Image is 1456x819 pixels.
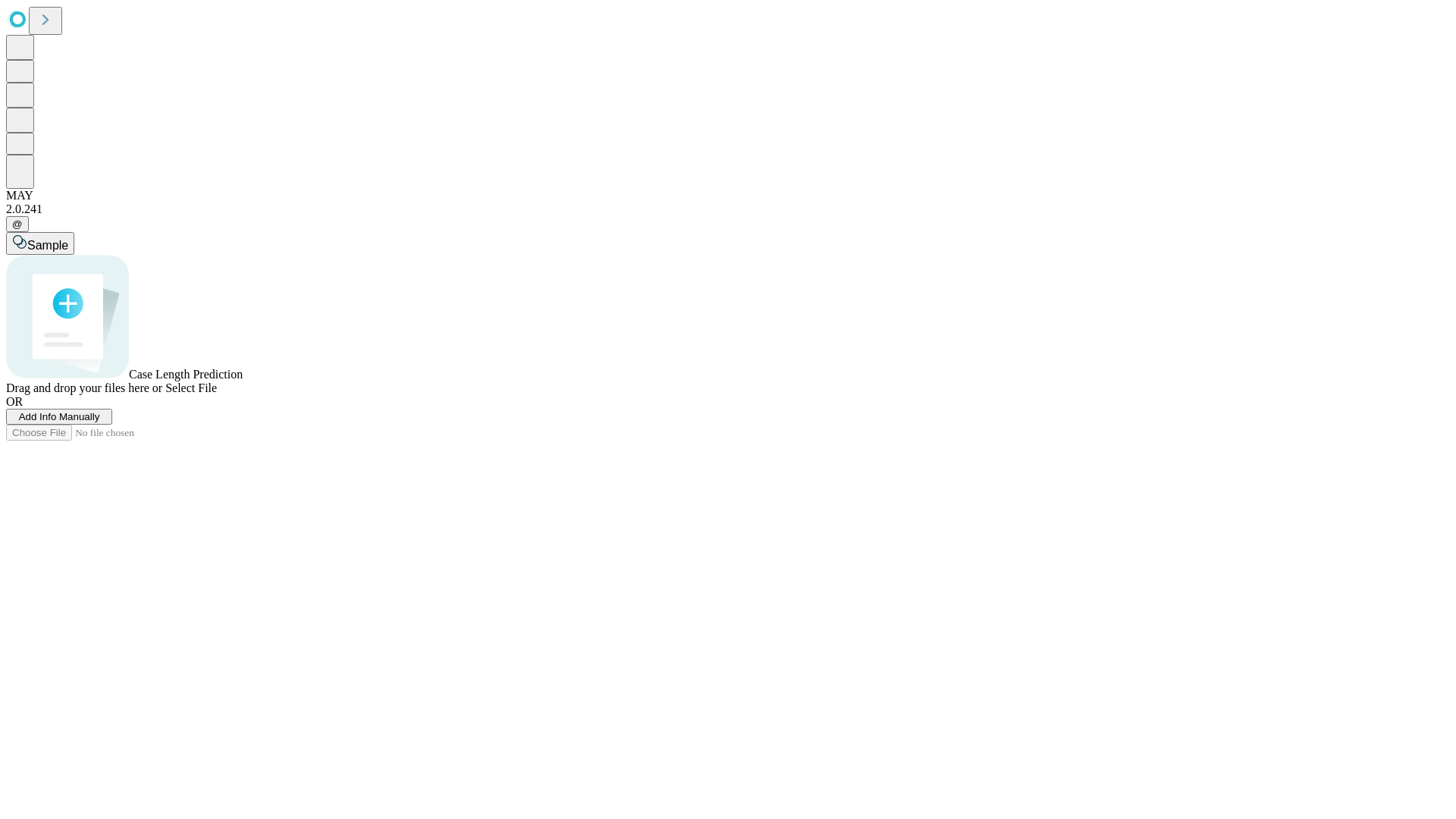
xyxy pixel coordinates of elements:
span: Add Info Manually [19,411,100,422]
div: MAY [6,189,1450,202]
span: @ [12,218,23,230]
span: Case Length Prediction [129,368,243,381]
span: OR [6,395,23,408]
div: 2.0.241 [6,202,1450,216]
button: Add Info Manually [6,409,112,425]
span: Sample [27,239,68,252]
span: Drag and drop your files here or [6,381,162,394]
span: Select File [165,381,217,394]
button: Sample [6,232,74,255]
button: @ [6,216,29,232]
